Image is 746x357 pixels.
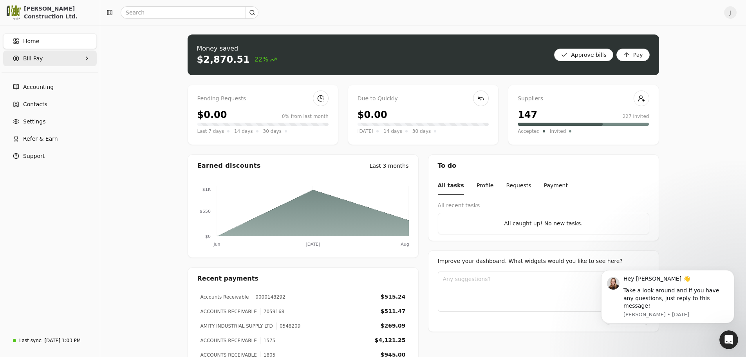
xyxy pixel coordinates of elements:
[305,242,320,247] tspan: [DATE]
[7,5,21,20] img: 0537828a-cf49-447f-a6d3-a322c667907b.png
[358,94,489,103] div: Due to Quickly
[444,219,643,228] div: All caught up! No new tasks.
[438,257,649,265] div: Improve your dashboard. What widgets would you like to see here?
[381,322,406,330] div: $269.09
[383,127,402,135] span: 14 days
[23,83,54,91] span: Accounting
[213,242,220,247] tspan: Jun
[358,108,387,122] div: $0.00
[252,294,285,301] div: 0000148292
[544,177,568,195] button: Payment
[197,44,277,53] div: Money saved
[23,152,45,160] span: Support
[550,127,566,135] span: Invited
[506,177,531,195] button: Requests
[24,5,93,20] div: [PERSON_NAME] Construction Ltd.
[616,49,650,61] button: Pay
[200,323,273,330] div: AMITY INDUSTRIAL SUPPLY LTD
[23,118,45,126] span: Settings
[205,234,211,239] tspan: $0
[202,187,211,192] tspan: $1K
[438,177,464,195] button: All tasks
[438,201,649,210] div: All recent tasks
[260,308,284,315] div: 7059168
[401,242,409,247] tspan: Aug
[370,162,409,170] div: Last 3 months
[234,127,253,135] span: 14 days
[23,100,47,109] span: Contacts
[412,127,431,135] span: 30 days
[3,114,97,129] a: Settings
[3,51,97,66] button: Bill Pay
[197,53,250,66] div: $2,870.51
[200,294,249,301] div: Accounts Receivable
[23,37,39,45] span: Home
[724,6,737,19] button: J
[719,330,738,349] iframe: Intercom live chat
[197,94,329,103] div: Pending Requests
[477,177,494,195] button: Profile
[3,79,97,95] a: Accounting
[282,113,329,120] div: 0% from last month
[121,6,258,19] input: Search
[3,96,97,112] a: Contacts
[197,108,227,122] div: $0.00
[518,94,649,103] div: Suppliers
[358,127,374,135] span: [DATE]
[3,148,97,164] button: Support
[518,108,537,122] div: 147
[3,131,97,147] button: Refer & Earn
[197,127,224,135] span: Last 7 days
[23,54,43,63] span: Bill Pay
[3,33,97,49] a: Home
[554,49,613,61] button: Approve bills
[260,337,276,344] div: 1575
[19,337,43,344] div: Last sync:
[200,308,257,315] div: ACCOUNTS RECEIVABLE
[188,268,418,290] div: Recent payments
[3,333,97,348] a: Last sync:[DATE] 1:03 PM
[589,266,746,336] iframe: Intercom notifications message
[375,336,406,344] div: $4,121.25
[200,209,211,214] tspan: $550
[276,323,300,330] div: 0548209
[518,127,540,135] span: Accepted
[255,55,277,64] span: 22%
[381,307,406,315] div: $511.47
[197,161,261,170] div: Earned discounts
[200,337,257,344] div: ACCOUNTS RECEIVABLE
[44,337,81,344] div: [DATE] 1:03 PM
[23,135,58,143] span: Refer & Earn
[623,113,649,120] div: 227 invited
[263,127,282,135] span: 30 days
[381,293,406,301] div: $515.24
[428,155,659,177] div: To do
